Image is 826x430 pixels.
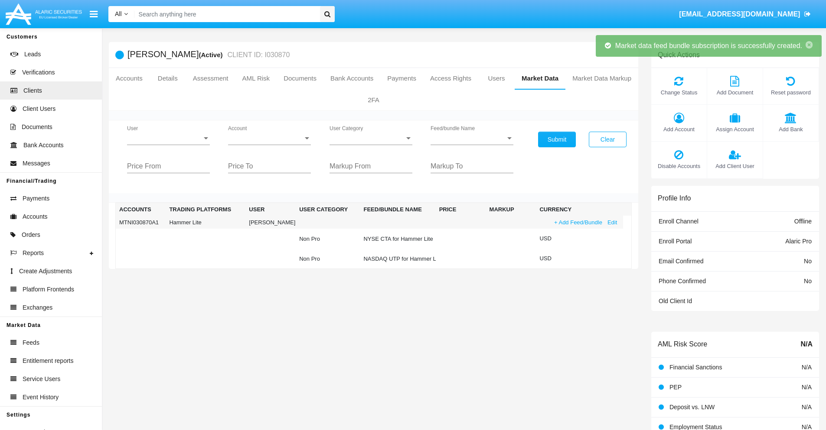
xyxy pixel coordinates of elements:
button: Submit [538,132,576,147]
span: Add Client User [712,162,758,170]
span: N/A [802,364,812,371]
span: Add Bank [767,125,814,133]
a: AML Risk [235,68,277,89]
span: Offline [794,218,812,225]
a: Accounts [109,68,150,89]
a: Documents [277,68,323,89]
span: Reset password [767,88,814,97]
th: User Category [296,203,360,216]
h5: [PERSON_NAME] [127,50,290,60]
div: USD [539,232,583,245]
span: Financial Sanctions [669,364,722,371]
div: Hammer Lite [169,220,242,225]
span: Disable Accounts [656,162,702,170]
span: Orders [22,230,40,239]
span: Platform Frontends [23,285,74,294]
span: PEP [669,384,682,391]
th: Currency [536,203,623,216]
a: Details [150,68,186,89]
button: Clear [589,132,627,147]
span: Add Account [656,125,702,133]
span: Create Adjustments [19,267,72,276]
span: User [127,134,202,142]
h6: AML Risk Score [658,340,707,348]
span: Enroll Channel [659,218,699,225]
span: Deposit vs. LNW [669,404,715,411]
span: Account [228,134,303,142]
span: Add Document [712,88,758,97]
span: Phone Confirmed [659,278,706,285]
th: Accounts [116,203,166,216]
h6: Profile Info [658,194,691,202]
span: No [804,278,812,285]
span: Alaric Pro [785,238,812,245]
span: All [115,10,122,17]
a: + Add Feed/Bundle [552,218,605,227]
span: Reports [23,249,44,258]
input: Search [134,6,317,22]
span: Clients [23,86,42,95]
span: Change Status [656,88,702,97]
span: No [804,258,812,265]
span: [EMAIL_ADDRESS][DOMAIN_NAME] [679,10,800,18]
span: Accounts [23,212,48,221]
a: Market Data Markup [565,68,638,89]
span: Assign Account [712,125,758,133]
th: Trading Platforms [166,203,245,216]
a: 2FA [109,90,638,110]
a: Market Data [515,68,565,89]
th: User [245,203,296,216]
span: Exchanges [23,303,52,312]
span: N/A [802,404,812,411]
span: Market data feed bundle subscription is successfully created. [615,42,802,49]
div: MTNI030870A1 [119,220,162,225]
span: Service Users [23,375,60,384]
span: N/A [802,384,812,391]
span: Enroll Portal [659,238,692,245]
span: Entitlement reports [23,356,74,365]
div: USD [539,252,583,265]
span: Messages [23,159,50,168]
td: Non Pro [296,249,360,269]
span: Event History [23,393,59,402]
span: Leads [24,50,41,59]
small: CLIENT ID: I030870 [225,52,290,58]
span: N/A [800,339,813,349]
img: Logo image [4,1,83,27]
span: Old Client Id [659,297,692,304]
span: Feeds [23,338,39,347]
span: Documents [22,123,52,132]
span: Payments [23,194,49,203]
a: Edit [605,218,620,227]
td: Non Pro [296,229,360,249]
span: Verifications [22,68,55,77]
div: [PERSON_NAME] [249,220,292,225]
div: (Active) [199,50,225,60]
span: Client Users [23,104,56,113]
span: Bank Accounts [23,141,64,150]
a: Assessment [186,68,235,89]
span: Email Confirmed [659,258,703,265]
